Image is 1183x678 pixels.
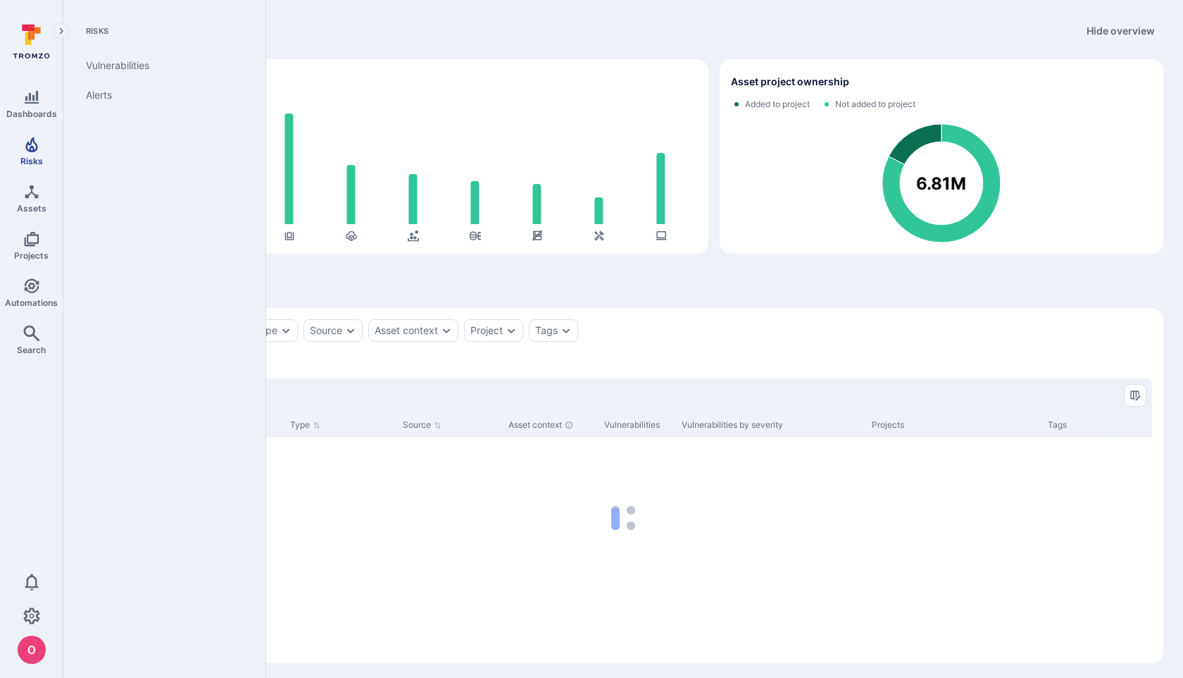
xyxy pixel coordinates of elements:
[403,419,442,431] button: Sort by Source
[1124,384,1146,407] button: Manage columns
[604,419,670,431] div: Vulnerabilities
[506,325,517,336] button: Expand dropdown
[17,345,46,355] span: Search
[375,325,438,336] button: Asset context
[75,25,249,37] span: Risks
[20,156,43,166] span: Risks
[18,636,46,664] div: oleg malkov
[290,419,320,431] button: Sort by Type
[441,325,452,336] button: Expand dropdown
[280,325,292,336] button: Expand dropdown
[14,250,49,261] span: Projects
[345,325,356,336] button: Expand dropdown
[535,325,558,336] button: Tags
[17,203,46,214] span: Assets
[872,419,1037,431] div: Projects
[565,421,573,429] div: Automatically discovered context associated with the asset
[75,51,249,80] a: Vulnerabilities
[1078,20,1163,42] button: Hide overview
[508,419,593,431] div: Asset context
[745,99,810,110] span: Added to project
[6,109,57,119] span: Dashboards
[470,325,503,336] button: Project
[561,325,572,336] button: Expand dropdown
[835,99,915,110] span: Not added to project
[731,75,849,89] h2: Asset project ownership
[83,271,1163,297] div: assets tabs
[56,25,66,37] i: Expand navigation menu
[18,636,46,664] img: ACg8ocJcCe-YbLxGm5tc0PuNRxmgP8aEm0RBXn6duO8aeMVK9zjHhw=s96-c
[310,325,342,336] button: Source
[72,48,1163,254] div: Assets overview
[75,80,249,110] a: Alerts
[53,23,70,39] button: Expand navigation menu
[917,173,967,194] text: 6.81M
[682,419,860,431] div: Vulnerabilities by severity
[5,297,58,308] span: Automations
